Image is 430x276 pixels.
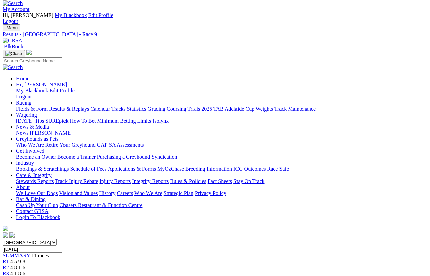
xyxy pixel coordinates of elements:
[16,106,427,112] div: Racing
[185,166,232,172] a: Breeding Information
[3,18,18,24] a: Logout
[3,57,62,64] input: Search
[4,44,24,49] span: BlkBook
[99,178,131,184] a: Injury Reports
[16,130,28,136] a: News
[16,178,427,184] div: Care & Integrity
[127,106,146,112] a: Statistics
[187,106,200,112] a: Trials
[10,265,25,270] span: 4 8 1 6
[167,106,186,112] a: Coursing
[153,118,169,124] a: Isolynx
[267,166,289,172] a: Race Safe
[90,106,110,112] a: Calendar
[3,0,23,6] img: Search
[3,24,20,31] button: Toggle navigation
[70,166,106,172] a: Schedule of Fees
[3,265,9,270] a: R2
[16,208,48,214] a: Contact GRSA
[16,214,60,220] a: Login To Blackbook
[55,178,98,184] a: Track Injury Rebate
[16,82,68,87] a: Hi, [PERSON_NAME]
[3,64,23,70] img: Search
[16,190,58,196] a: We Love Our Dogs
[16,166,69,172] a: Bookings & Scratchings
[108,166,156,172] a: Applications & Forms
[16,130,427,136] div: News & Media
[3,31,427,38] a: Results - [GEOGRAPHIC_DATA] - Race 9
[164,190,193,196] a: Strategic Plan
[16,154,56,160] a: Become an Owner
[16,148,44,154] a: Get Involved
[16,88,427,100] div: Hi, [PERSON_NAME]
[97,154,150,160] a: Purchasing a Greyhound
[16,100,31,106] a: Racing
[3,259,9,264] a: R1
[9,232,15,238] img: twitter.svg
[16,88,48,93] a: My Blackbook
[16,112,37,118] a: Wagering
[3,44,24,49] a: BlkBook
[157,166,184,172] a: MyOzChase
[16,184,30,190] a: About
[274,106,316,112] a: Track Maintenance
[16,142,44,148] a: Who We Are
[134,190,162,196] a: Who We Are
[16,172,52,178] a: Care & Integrity
[16,94,32,99] a: Logout
[88,12,113,18] a: Edit Profile
[233,166,266,172] a: ICG Outcomes
[16,106,48,112] a: Fields & Form
[45,118,68,124] a: SUREpick
[117,190,133,196] a: Careers
[49,106,89,112] a: Results & Replays
[55,12,87,18] a: My Blackbook
[16,118,44,124] a: [DATE] Tips
[16,142,427,148] div: Greyhounds as Pets
[16,136,58,142] a: Greyhounds as Pets
[45,142,96,148] a: Retire Your Greyhound
[3,232,8,238] img: facebook.svg
[16,124,49,130] a: News & Media
[31,253,49,258] span: 11 races
[3,253,30,258] a: SUMMARY
[3,12,53,18] span: Hi, [PERSON_NAME]
[16,202,58,208] a: Cash Up Your Club
[59,202,142,208] a: Chasers Restaurant & Function Centre
[132,178,169,184] a: Integrity Reports
[97,118,151,124] a: Minimum Betting Limits
[3,246,62,253] input: Select date
[57,154,96,160] a: Become a Trainer
[10,259,25,264] span: 4 5 9 8
[16,166,427,172] div: Industry
[3,6,30,12] a: My Account
[233,178,264,184] a: Stay On Track
[26,50,32,55] img: logo-grsa-white.png
[3,226,8,231] img: logo-grsa-white.png
[16,82,67,87] span: Hi, [PERSON_NAME]
[152,154,177,160] a: Syndication
[256,106,273,112] a: Weights
[16,160,34,166] a: Industry
[111,106,126,112] a: Tracks
[201,106,254,112] a: 2025 TAB Adelaide Cup
[16,178,54,184] a: Stewards Reports
[208,178,232,184] a: Fact Sheets
[50,88,75,93] a: Edit Profile
[3,12,427,24] div: My Account
[16,118,427,124] div: Wagering
[97,142,144,148] a: GAP SA Assessments
[99,190,115,196] a: History
[16,190,427,196] div: About
[30,130,72,136] a: [PERSON_NAME]
[70,118,96,124] a: How To Bet
[170,178,206,184] a: Rules & Policies
[5,51,22,56] img: Close
[3,50,25,57] button: Toggle navigation
[148,106,165,112] a: Grading
[3,38,23,44] img: GRSA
